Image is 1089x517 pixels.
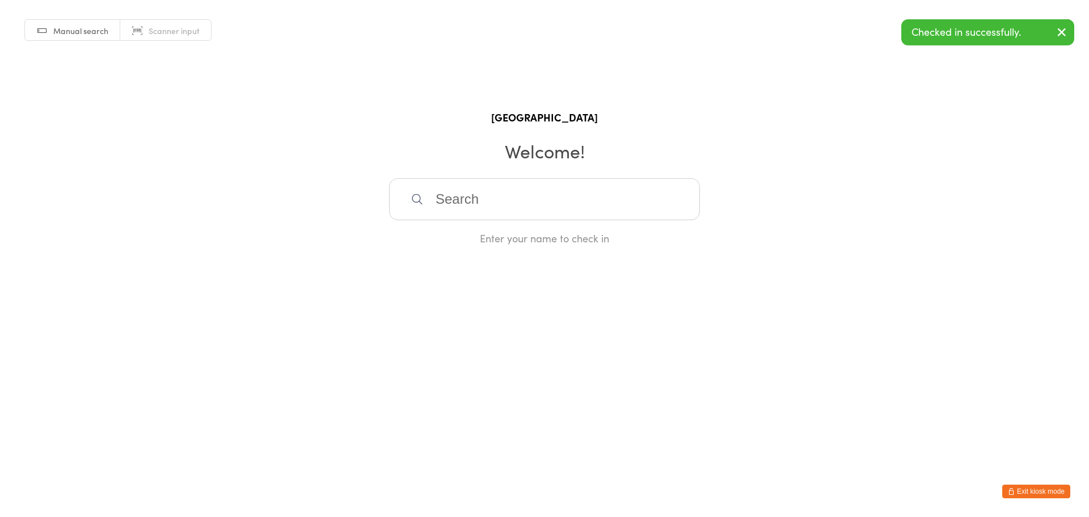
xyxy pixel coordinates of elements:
[11,110,1078,124] h1: [GEOGRAPHIC_DATA]
[389,178,700,220] input: Search
[389,231,700,245] div: Enter your name to check in
[11,138,1078,163] h2: Welcome!
[901,19,1074,45] div: Checked in successfully.
[53,25,108,36] span: Manual search
[1002,485,1070,498] button: Exit kiosk mode
[149,25,200,36] span: Scanner input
